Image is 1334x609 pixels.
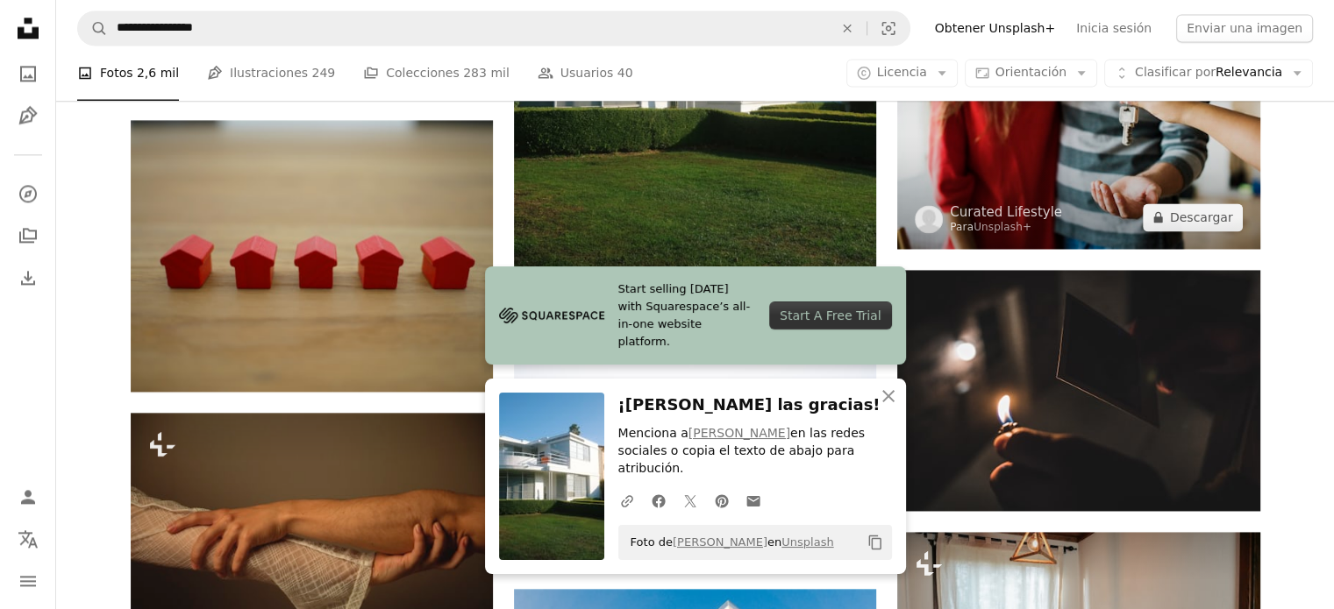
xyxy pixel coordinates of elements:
[618,393,892,418] h3: ¡[PERSON_NAME] las gracias!
[915,205,943,233] img: Ve al perfil de Curated Lifestyle
[897,270,1259,511] img: Fotografía de enfoque superficial de una persona sosteniendo un encendedor
[769,301,891,329] div: Start A Free Trial
[11,176,46,211] a: Explorar
[618,425,892,478] p: Menciona a en las redes sociales o copia el texto de abajo para atribución.
[78,11,108,45] button: Buscar en Unsplash
[643,483,674,518] a: Comparte en Facebook
[828,11,867,45] button: Borrar
[673,535,767,549] a: [PERSON_NAME]
[974,221,1031,233] a: Unsplash+
[11,56,46,91] a: Fotos
[738,483,769,518] a: Comparte por correo electrónico
[1176,14,1313,42] button: Enviar una imagen
[897,7,1259,249] img: La pareja compró una casa nueva
[207,46,335,102] a: Ilustraciones 249
[11,521,46,556] button: Idioma
[11,218,46,253] a: Colecciones
[11,98,46,133] a: Ilustraciones
[77,11,910,46] form: Encuentra imágenes en todo el sitio
[618,280,756,351] span: Start selling [DATE] with Squarespace’s all-in-one website platform.
[950,203,1062,221] a: Curated Lifestyle
[363,46,510,102] a: Colecciones 283 mil
[706,483,738,518] a: Comparte en Pinterest
[463,64,510,83] span: 283 mil
[688,426,790,440] a: [PERSON_NAME]
[11,563,46,598] button: Menú
[538,46,633,102] a: Usuarios 40
[846,60,958,88] button: Licencia
[674,483,706,518] a: Comparte en Twitter
[950,221,1062,235] div: Para
[897,382,1259,398] a: Fotografía de enfoque superficial de una persona sosteniendo un encendedor
[1143,203,1243,231] button: Descargar
[877,66,927,80] span: Licencia
[11,260,46,295] a: Historial de descargas
[897,119,1259,135] a: La pareja compró una casa nueva
[995,66,1066,80] span: Orientación
[499,302,604,329] img: file-1705255347840-230a6ab5bca9image
[131,248,493,264] a: bloques rojos sobre mesa de madera marrón
[860,528,890,557] button: Copiar al portapapeles
[1104,60,1313,88] button: Clasificar porRelevancia
[1135,65,1282,82] span: Relevancia
[131,120,493,392] img: bloques rojos sobre mesa de madera marrón
[485,266,906,365] a: Start selling [DATE] with Squarespace’s all-in-one website platform.Start A Free Trial
[131,525,493,541] a: el brazo de una mujer envuelto alrededor del brazo de un hombre
[11,11,46,49] a: Inicio — Unsplash
[617,64,633,83] span: 40
[311,64,335,83] span: 249
[1066,14,1162,42] a: Inicia sesión
[622,528,834,556] span: Foto de en
[924,14,1066,42] a: Obtener Unsplash+
[1135,66,1216,80] span: Clasificar por
[965,60,1097,88] button: Orientación
[867,11,910,45] button: Búsqueda visual
[11,479,46,514] a: Iniciar sesión / Registrarse
[781,535,833,549] a: Unsplash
